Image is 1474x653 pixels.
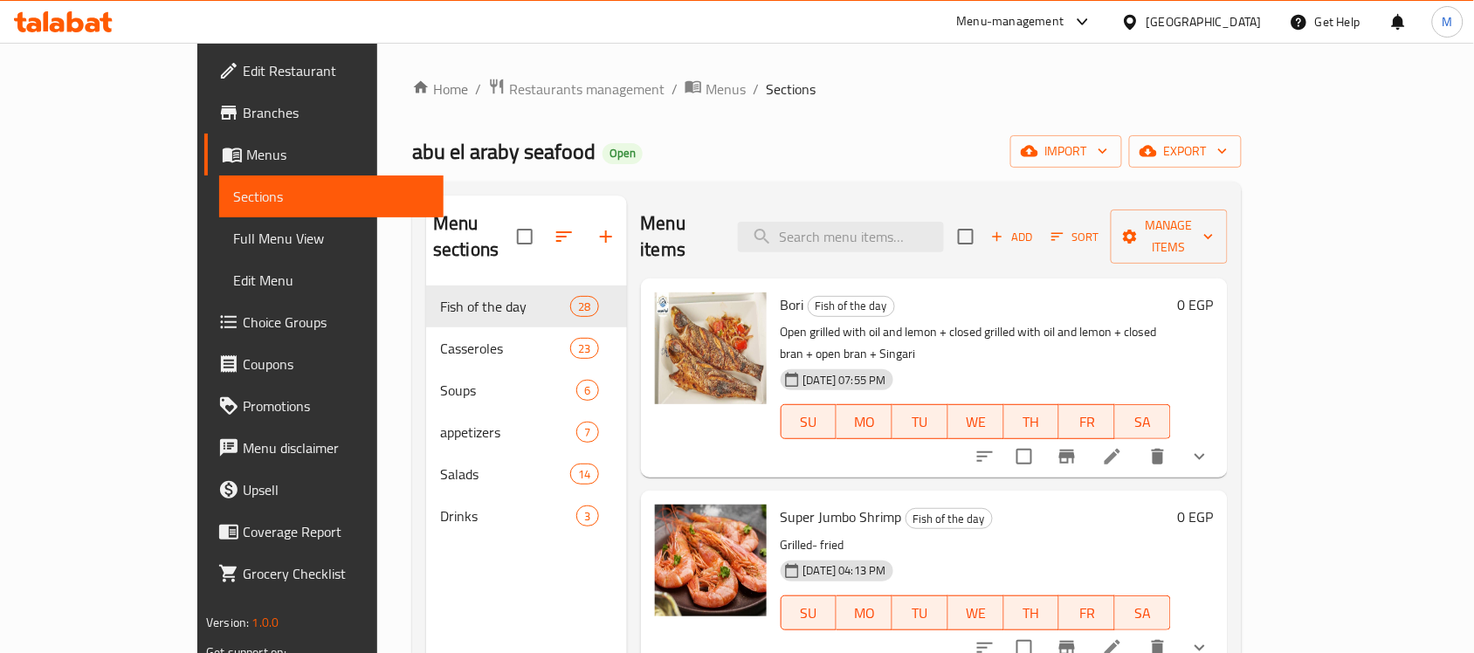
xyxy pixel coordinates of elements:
[808,296,895,317] div: Fish of the day
[1066,409,1108,435] span: FR
[1051,227,1099,247] span: Sort
[1189,446,1210,467] svg: Show Choices
[204,301,444,343] a: Choice Groups
[204,385,444,427] a: Promotions
[506,218,543,255] span: Select all sections
[948,404,1004,439] button: WE
[233,270,430,291] span: Edit Menu
[243,563,430,584] span: Grocery Checklist
[781,404,837,439] button: SU
[243,354,430,375] span: Coupons
[789,601,830,626] span: SU
[1111,210,1228,264] button: Manage items
[440,505,576,526] div: Drinks
[1011,601,1053,626] span: TH
[1011,409,1053,435] span: TH
[796,562,893,579] span: [DATE] 04:13 PM
[1147,12,1262,31] div: [GEOGRAPHIC_DATA]
[706,79,746,100] span: Menus
[206,611,249,634] span: Version:
[571,299,597,315] span: 28
[955,601,997,626] span: WE
[1066,601,1108,626] span: FR
[899,601,941,626] span: TU
[204,427,444,469] a: Menu disclaimer
[1102,446,1123,467] a: Edit menu item
[585,216,627,258] button: Add section
[685,78,746,100] a: Menus
[204,50,444,92] a: Edit Restaurant
[243,312,430,333] span: Choice Groups
[906,509,992,529] span: Fish of the day
[837,404,892,439] button: MO
[1004,595,1060,630] button: TH
[426,327,626,369] div: Casseroles23
[571,340,597,357] span: 23
[426,453,626,495] div: Salads14
[204,134,444,175] a: Menus
[1046,436,1088,478] button: Branch-specific-item
[796,372,893,388] span: [DATE] 07:55 PM
[577,424,597,441] span: 7
[672,79,678,100] li: /
[984,223,1040,251] button: Add
[655,292,767,404] img: Bori
[440,422,576,443] div: appetizers
[738,222,944,252] input: search
[440,296,570,317] span: Fish of the day
[892,595,948,630] button: TU
[204,469,444,511] a: Upsell
[1115,404,1171,439] button: SA
[576,505,598,526] div: items
[576,380,598,401] div: items
[957,11,1064,32] div: Menu-management
[570,464,598,485] div: items
[204,553,444,595] a: Grocery Checklist
[1010,135,1122,168] button: import
[892,404,948,439] button: TU
[1115,595,1171,630] button: SA
[426,285,626,327] div: Fish of the day28
[577,508,597,525] span: 3
[440,464,570,485] span: Salads
[412,78,1242,100] nav: breadcrumb
[947,218,984,255] span: Select section
[781,292,804,318] span: Bori
[955,409,997,435] span: WE
[577,382,597,399] span: 6
[899,409,941,435] span: TU
[243,60,430,81] span: Edit Restaurant
[233,186,430,207] span: Sections
[243,437,430,458] span: Menu disclaimer
[781,595,837,630] button: SU
[789,409,830,435] span: SU
[440,380,576,401] span: Soups
[243,479,430,500] span: Upsell
[219,259,444,301] a: Edit Menu
[433,210,516,263] h2: Menu sections
[1004,404,1060,439] button: TH
[219,217,444,259] a: Full Menu View
[252,611,279,634] span: 1.0.0
[1122,601,1164,626] span: SA
[1179,436,1221,478] button: show more
[844,601,885,626] span: MO
[246,144,430,165] span: Menus
[988,227,1036,247] span: Add
[781,504,902,530] span: Super Jumbo Shrimp
[426,278,626,544] nav: Menu sections
[233,228,430,249] span: Full Menu View
[243,102,430,123] span: Branches
[1006,438,1043,475] span: Select to update
[655,505,767,616] img: Super Jumbo Shrimp
[509,79,665,100] span: Restaurants management
[964,436,1006,478] button: sort-choices
[412,132,596,171] span: abu el araby seafood
[844,409,885,435] span: MO
[837,595,892,630] button: MO
[570,338,598,359] div: items
[1178,292,1214,317] h6: 0 EGP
